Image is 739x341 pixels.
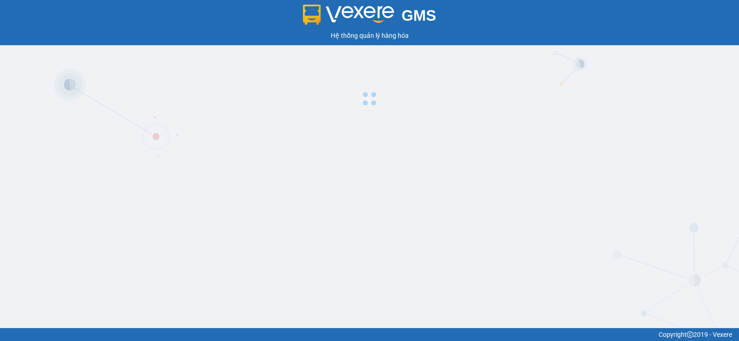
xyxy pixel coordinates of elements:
[2,30,737,41] div: Hệ thống quản lý hàng hóa
[401,7,436,24] span: GMS
[7,329,732,340] div: Copyright 2019 - Vexere
[687,331,693,338] span: copyright
[303,5,394,25] img: logo 2
[303,14,436,21] a: GMS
